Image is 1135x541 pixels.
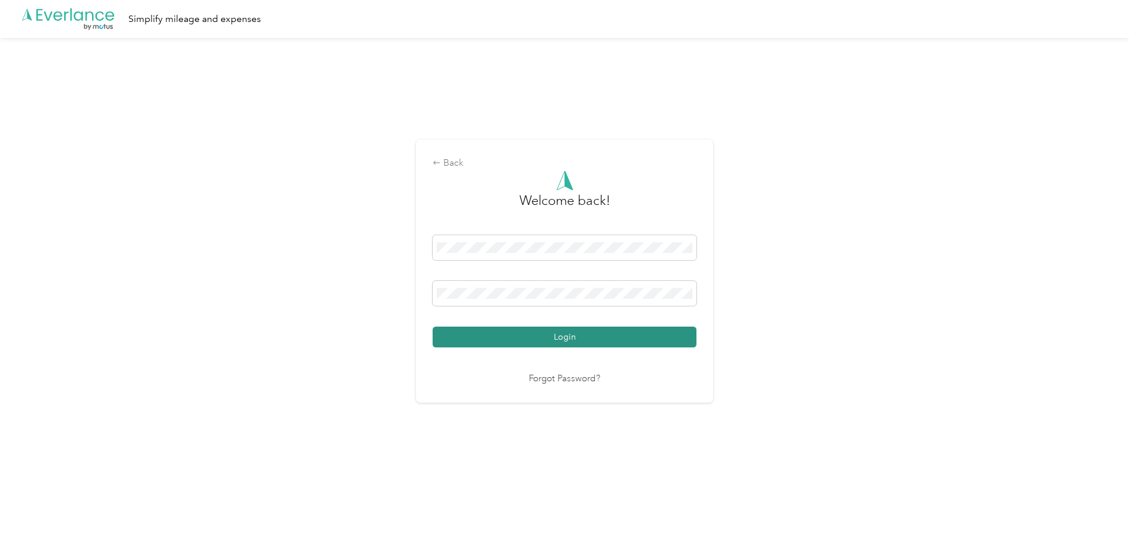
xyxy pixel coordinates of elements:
h3: greeting [519,191,610,223]
a: Forgot Password? [529,372,600,386]
div: Simplify mileage and expenses [128,12,261,27]
div: Back [433,156,696,170]
button: Login [433,327,696,347]
iframe: Everlance-gr Chat Button Frame [1068,474,1135,541]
